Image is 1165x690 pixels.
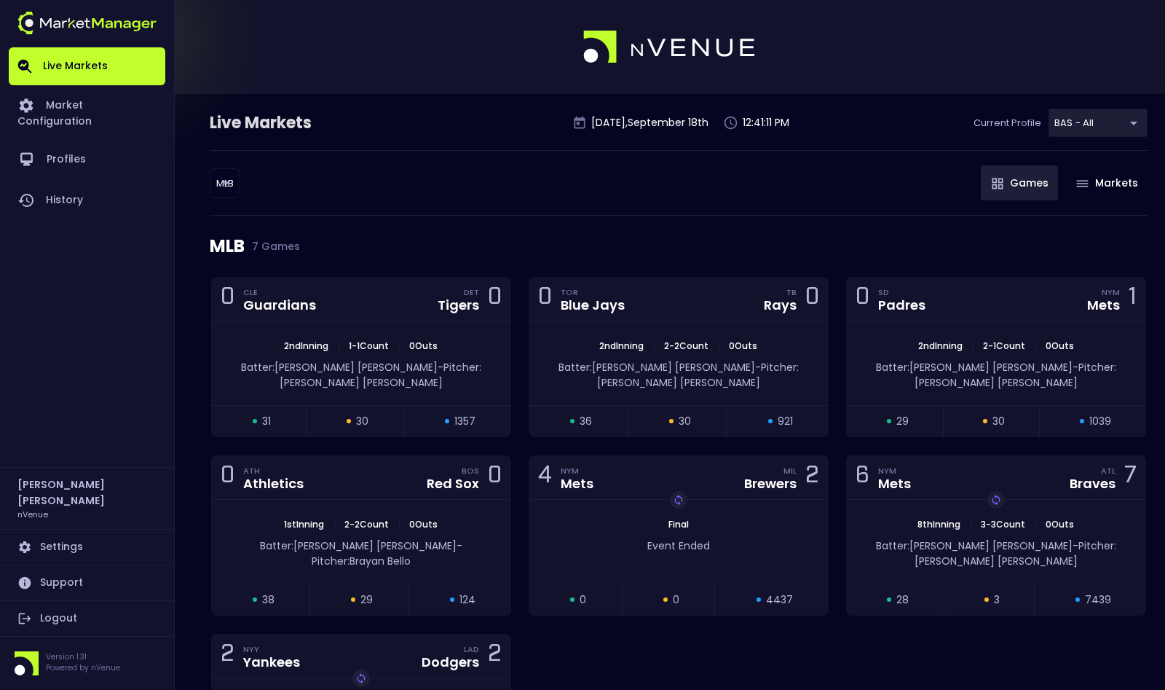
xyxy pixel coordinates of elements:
[488,643,502,670] div: 2
[679,414,691,429] span: 30
[992,178,1003,189] img: gameIcon
[783,465,797,477] div: MIL
[724,340,762,352] span: 0 Outs
[355,673,367,684] img: replayImg
[422,656,479,669] div: Dodgers
[1087,299,1120,312] div: Mets
[876,538,1073,553] span: Batter: [PERSON_NAME] [PERSON_NAME]
[210,111,387,135] div: Live Markets
[673,494,684,506] img: replayImg
[1030,518,1041,530] span: |
[561,286,625,298] div: TOR
[280,360,481,390] span: Pitcher: [PERSON_NAME] [PERSON_NAME]
[744,477,797,490] div: Brewers
[340,518,393,530] span: 2 - 2 Count
[333,340,344,352] span: |
[393,340,405,352] span: |
[538,464,552,491] div: 4
[878,477,911,490] div: Mets
[974,116,1041,130] p: Current Profile
[755,360,761,375] span: -
[427,477,479,490] div: Red Sox
[647,538,710,553] span: Event Ended
[46,651,120,662] p: Version 1.31
[241,360,438,375] span: Batter: [PERSON_NAME] [PERSON_NAME]
[438,299,479,312] div: Tigers
[764,299,797,312] div: Rays
[580,592,586,608] span: 0
[488,464,502,491] div: 0
[360,592,373,608] span: 29
[1073,360,1078,375] span: -
[878,299,925,312] div: Padres
[9,180,165,221] a: History
[9,651,165,675] div: Version 1.31Powered by nVenue
[595,340,648,352] span: 2nd Inning
[344,340,393,352] span: 1 - 1 Count
[1085,592,1111,608] span: 7439
[766,592,793,608] span: 4437
[459,592,475,608] span: 124
[660,340,713,352] span: 2 - 2 Count
[221,464,234,491] div: 0
[994,592,1000,608] span: 3
[17,12,157,34] img: logo
[46,662,120,673] p: Powered by nVenue
[664,518,693,530] span: Final
[1048,109,1148,137] div: BAS - All
[454,414,475,429] span: 1357
[965,518,976,530] span: |
[9,139,165,180] a: Profiles
[312,554,411,568] span: Pitcher: Brayan Bello
[488,286,502,313] div: 0
[260,538,457,553] span: Batter: [PERSON_NAME] [PERSON_NAME]
[9,601,165,636] a: Logout
[243,643,300,655] div: NYY
[457,538,462,553] span: -
[262,592,275,608] span: 38
[1070,477,1115,490] div: Braves
[464,643,479,655] div: LAD
[243,656,300,669] div: Yankees
[405,518,442,530] span: 0 Outs
[243,477,304,490] div: Athletics
[981,165,1058,200] button: Games
[597,360,799,390] span: Pitcher: [PERSON_NAME] [PERSON_NAME]
[878,465,911,477] div: NYM
[280,340,333,352] span: 2nd Inning
[856,286,869,313] div: 0
[245,240,300,252] span: 7 Games
[914,340,967,352] span: 2nd Inning
[210,168,240,198] div: BAS - All
[262,414,271,429] span: 31
[9,565,165,600] a: Support
[328,518,340,530] span: |
[9,85,165,139] a: Market Configuration
[778,414,793,429] span: 921
[405,340,442,352] span: 0 Outs
[1065,165,1148,200] button: Markets
[648,340,660,352] span: |
[967,340,979,352] span: |
[1101,465,1115,477] div: ATL
[979,340,1030,352] span: 2 - 1 Count
[713,340,724,352] span: |
[243,286,316,298] div: CLE
[1102,286,1120,298] div: NYM
[561,465,593,477] div: NYM
[673,592,679,608] span: 0
[462,465,479,477] div: BOS
[915,538,1116,568] span: Pitcher: [PERSON_NAME] [PERSON_NAME]
[915,360,1116,390] span: Pitcher: [PERSON_NAME] [PERSON_NAME]
[210,216,1148,277] div: MLB
[896,414,909,429] span: 29
[356,414,368,429] span: 30
[1041,518,1078,530] span: 0 Outs
[1076,180,1089,187] img: gameIcon
[583,31,757,64] img: logo
[17,477,157,509] h2: [PERSON_NAME] [PERSON_NAME]
[786,286,797,298] div: TB
[1030,340,1041,352] span: |
[1124,464,1137,491] div: 7
[561,299,625,312] div: Blue Jays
